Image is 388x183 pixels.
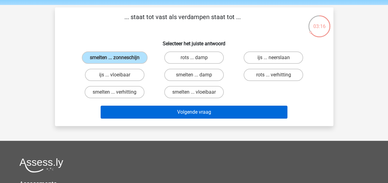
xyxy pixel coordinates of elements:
p: ... staat tot vast als verdampen staat tot ... [65,12,300,31]
div: 03:16 [308,15,331,30]
label: smelten ... zonneschijn [82,51,148,64]
button: Volgende vraag [101,106,287,119]
img: Assessly logo [19,158,63,173]
h6: Selecteer het juiste antwoord [65,36,323,47]
label: ijs ... vloeibaar [85,69,144,81]
label: ijs ... neerslaan [244,51,303,64]
label: rots ... damp [164,51,224,64]
label: rots ... verhitting [244,69,303,81]
label: smelten ... damp [164,69,224,81]
label: smelten ... verhitting [85,86,144,98]
label: smelten ... vloeibaar [164,86,224,98]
